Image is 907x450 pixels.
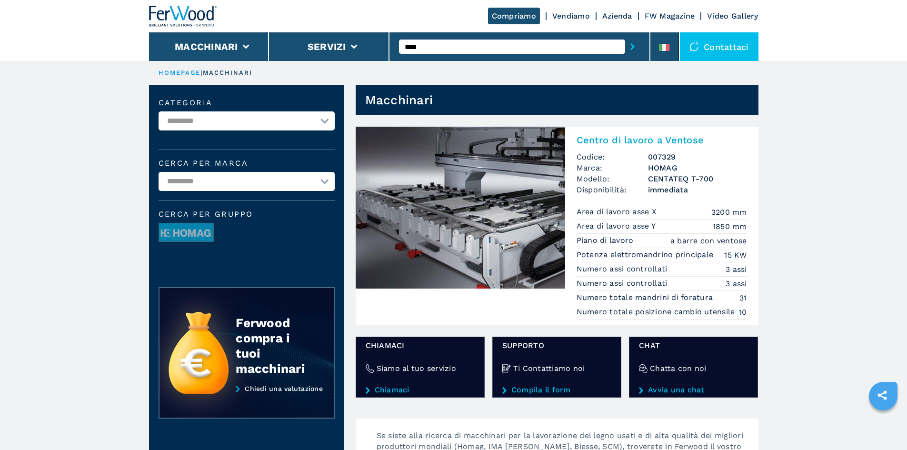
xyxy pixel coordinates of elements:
[366,340,475,351] span: Chiamaci
[645,11,695,20] a: FW Magazine
[739,307,747,318] em: 10
[724,250,747,260] em: 15 KW
[577,264,670,274] p: Numero assi controllati
[639,364,648,373] img: Chatta con noi
[577,207,659,217] p: Area di lavoro asse X
[870,383,894,407] a: sharethis
[159,223,213,242] img: image
[149,6,218,27] img: Ferwood
[577,278,670,289] p: Numero assi controllati
[639,386,748,394] a: Avvia una chat
[200,69,202,76] span: |
[203,69,253,77] p: macchinari
[308,41,346,52] button: Servizi
[502,340,611,351] span: Supporto
[577,184,648,195] span: Disponibilità:
[356,127,758,325] a: Centro di lavoro a Ventose HOMAG CENTATEQ T-700Centro di lavoro a VentoseCodice:007329Marca:HOMAG...
[650,363,707,374] h4: Chatta con noi
[159,210,335,218] span: Cerca per Gruppo
[159,160,335,167] label: Cerca per marca
[513,363,585,374] h4: Ti Contattiamo noi
[365,92,433,108] h1: Macchinari
[648,184,747,195] span: immediata
[689,42,699,51] img: Contattaci
[577,307,738,317] p: Numero totale posizione cambio utensile
[577,250,716,260] p: Potenza elettromandrino principale
[159,99,335,107] label: Categoria
[356,127,565,289] img: Centro di lavoro a Ventose HOMAG CENTATEQ T-700
[711,207,747,218] em: 3200 mm
[175,41,238,52] button: Macchinari
[713,221,747,232] em: 1850 mm
[680,32,758,61] div: Contattaci
[159,69,201,76] a: HOMEPAGE
[552,11,590,20] a: Vendiamo
[577,292,716,303] p: Numero totale mandrini di foratura
[707,11,758,20] a: Video Gallery
[648,151,747,162] h3: 007329
[577,235,636,246] p: Piano di lavoro
[577,173,648,184] span: Modello:
[726,264,747,275] em: 3 assi
[670,235,747,246] em: a barre con ventose
[366,364,374,373] img: Siamo al tuo servizio
[159,385,335,419] a: Chiedi una valutazione
[867,407,900,443] iframe: Chat
[602,11,632,20] a: Azienda
[502,386,611,394] a: Compila il form
[236,315,315,376] div: Ferwood compra i tuoi macchinari
[577,134,747,146] h2: Centro di lavoro a Ventose
[726,278,747,289] em: 3 assi
[577,221,658,231] p: Area di lavoro asse Y
[488,8,540,24] a: Compriamo
[739,292,747,303] em: 31
[502,364,511,373] img: Ti Contattiamo noi
[639,340,748,351] span: chat
[625,36,640,58] button: submit-button
[577,151,648,162] span: Codice:
[648,173,747,184] h3: CENTATEQ T-700
[377,363,456,374] h4: Siamo al tuo servizio
[366,386,475,394] a: Chiamaci
[648,162,747,173] h3: HOMAG
[577,162,648,173] span: Marca:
